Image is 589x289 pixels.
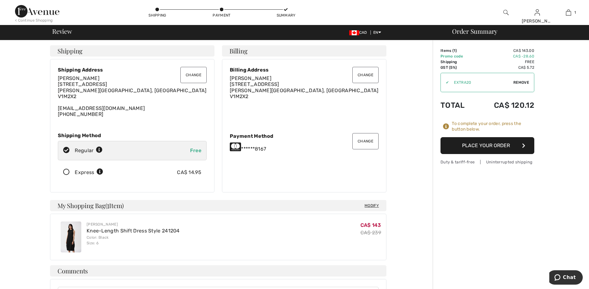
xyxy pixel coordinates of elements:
td: CA$ 5.72 [476,65,534,70]
s: CA$ 239 [360,230,381,236]
span: 1 [574,10,576,15]
div: [PERSON_NAME] [87,222,180,227]
span: Free [190,147,201,153]
iframe: Opens a widget where you can chat to one of our agents [549,270,583,286]
span: Remove [513,80,529,85]
button: Place Your Order [440,137,534,154]
img: My Info [535,9,540,16]
div: Regular [75,147,103,154]
td: CA$ 120.12 [476,95,534,116]
td: CA$ -28.60 [476,53,534,59]
div: Payment Method [230,133,379,139]
span: 1 [454,48,456,53]
div: Payment [212,12,231,18]
td: Total [440,95,476,116]
div: [EMAIL_ADDRESS][DOMAIN_NAME] [PHONE_NUMBER] [58,75,207,117]
a: Sign In [535,9,540,15]
span: Modify [365,202,379,209]
img: Knee-Length Shift Dress Style 241204 [61,222,81,252]
span: ( Item) [105,201,124,210]
div: Shipping Address [58,67,207,73]
button: Change [352,133,379,149]
td: Shipping [440,59,476,65]
div: To complete your order, press the button below. [452,121,534,132]
div: < Continue Shopping [15,17,53,23]
span: Shipping [58,48,83,54]
td: GST (5%) [440,65,476,70]
div: Shipping [148,12,167,18]
span: EN [373,30,381,35]
h4: My Shopping Bag [50,200,386,211]
button: Change [352,67,379,83]
div: Express [75,169,103,176]
span: [PERSON_NAME] [230,75,271,81]
img: search the website [503,9,509,16]
span: Billing [229,48,247,54]
td: Promo code [440,53,476,59]
span: CAD [349,30,370,35]
span: [STREET_ADDRESS] [PERSON_NAME][GEOGRAPHIC_DATA], [GEOGRAPHIC_DATA] V1M2X2 [58,81,207,99]
div: Duty & tariff-free | Uninterrupted shipping [440,159,534,165]
td: CA$ 143.00 [476,48,534,53]
h4: Comments [50,265,386,277]
div: CA$ 14.95 [177,169,201,176]
div: Billing Address [230,67,379,73]
input: Promo code [449,73,513,92]
img: 1ère Avenue [15,5,59,17]
div: Shipping Method [58,132,207,138]
button: Change [180,67,207,83]
div: Order Summary [445,28,585,34]
span: 1 [107,201,109,209]
div: Summary [277,12,295,18]
div: ✔ [441,80,449,85]
div: Color: Black Size: 6 [87,235,180,246]
span: [STREET_ADDRESS] [PERSON_NAME][GEOGRAPHIC_DATA], [GEOGRAPHIC_DATA] V1M2X2 [230,81,379,99]
span: Review [52,28,72,34]
img: Canadian Dollar [349,30,359,35]
img: My Bag [566,9,571,16]
span: CA$ 143 [360,222,381,228]
td: Free [476,59,534,65]
a: 1 [553,9,584,16]
td: Items ( ) [440,48,476,53]
span: [PERSON_NAME] [58,75,99,81]
div: [PERSON_NAME] [522,18,552,24]
a: Knee-Length Shift Dress Style 241204 [87,228,180,234]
